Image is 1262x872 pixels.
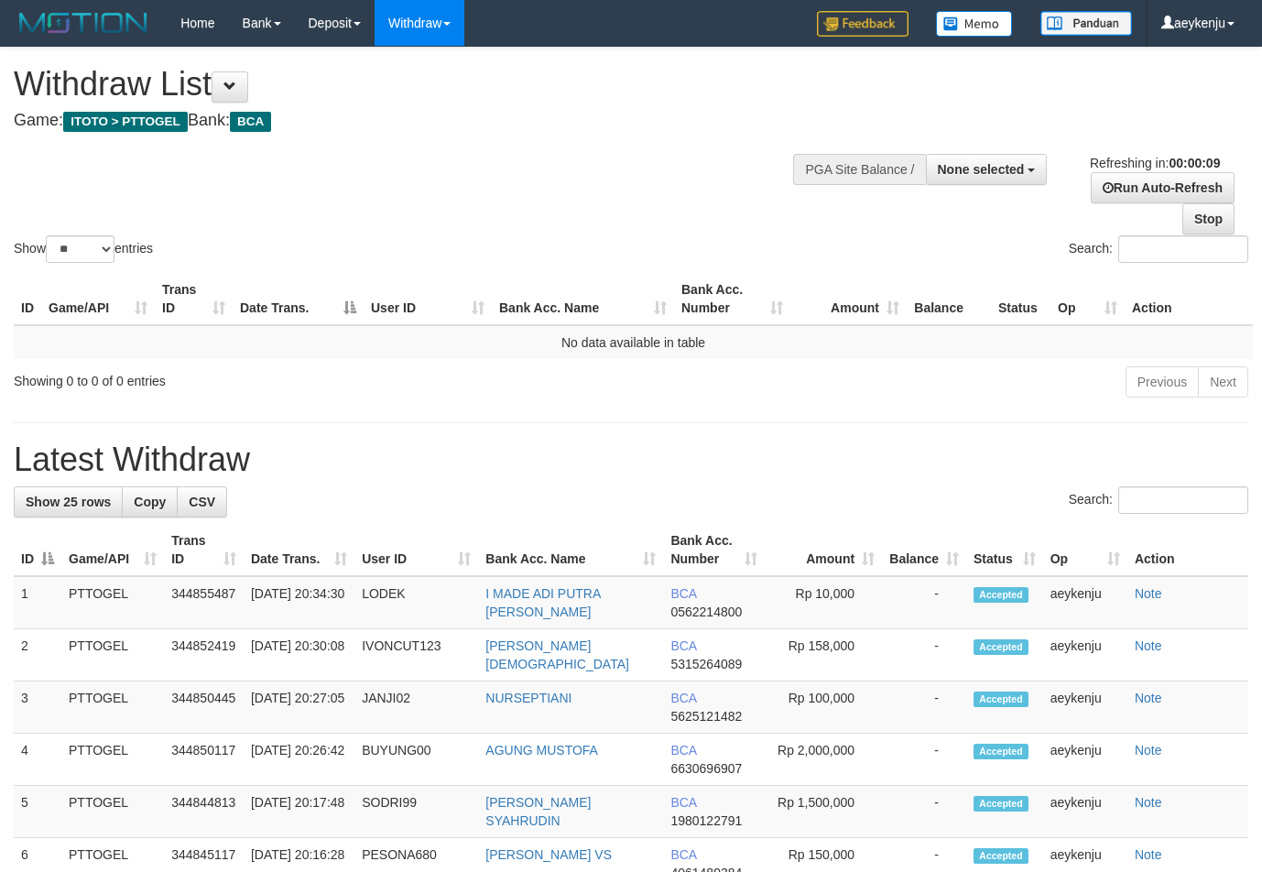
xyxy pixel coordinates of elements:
span: Copy 5315264089 to clipboard [670,657,742,671]
td: 344855487 [164,576,244,629]
th: Balance [907,273,991,325]
img: Button%20Memo.svg [936,11,1013,37]
td: PTTOGEL [61,629,164,681]
td: Rp 1,500,000 [765,786,882,838]
td: PTTOGEL [61,576,164,629]
td: 1 [14,576,61,629]
td: Rp 158,000 [765,629,882,681]
td: PTTOGEL [61,734,164,786]
label: Search: [1069,486,1248,514]
label: Search: [1069,235,1248,263]
span: Accepted [974,639,1028,655]
a: Next [1198,366,1248,398]
a: Note [1135,795,1162,810]
span: Copy 5625121482 to clipboard [670,709,742,724]
h4: Game: Bank: [14,112,823,130]
th: Bank Acc. Number: activate to sort column ascending [663,524,764,576]
td: - [882,576,966,629]
td: - [882,734,966,786]
td: 344850117 [164,734,244,786]
a: Note [1135,586,1162,601]
img: Feedback.jpg [817,11,908,37]
a: I MADE ADI PUTRA [PERSON_NAME] [485,586,600,619]
td: Rp 100,000 [765,681,882,734]
th: Op: activate to sort column ascending [1050,273,1125,325]
input: Search: [1118,235,1248,263]
td: 344850445 [164,681,244,734]
td: Rp 10,000 [765,576,882,629]
td: aeykenju [1043,576,1127,629]
span: Show 25 rows [26,495,111,509]
th: Status: activate to sort column ascending [966,524,1043,576]
a: CSV [177,486,227,518]
th: ID: activate to sort column descending [14,524,61,576]
a: [PERSON_NAME] VS [485,847,612,862]
td: No data available in table [14,325,1253,359]
td: IVONCUT123 [354,629,478,681]
a: Note [1135,638,1162,653]
span: Accepted [974,744,1028,759]
td: [DATE] 20:34:30 [244,576,354,629]
td: PTTOGEL [61,681,164,734]
th: Bank Acc. Name: activate to sort column ascending [492,273,674,325]
th: User ID: activate to sort column ascending [364,273,492,325]
img: panduan.png [1040,11,1132,36]
td: 3 [14,681,61,734]
td: [DATE] 20:17:48 [244,786,354,838]
td: PTTOGEL [61,786,164,838]
td: aeykenju [1043,681,1127,734]
span: BCA [670,847,696,862]
th: User ID: activate to sort column ascending [354,524,478,576]
th: Trans ID: activate to sort column ascending [155,273,233,325]
span: Copy [134,495,166,509]
td: aeykenju [1043,629,1127,681]
td: - [882,786,966,838]
td: Rp 2,000,000 [765,734,882,786]
a: [PERSON_NAME][DEMOGRAPHIC_DATA] [485,638,629,671]
div: PGA Site Balance / [793,154,925,185]
span: Copy 1980122791 to clipboard [670,813,742,828]
td: 2 [14,629,61,681]
th: Date Trans.: activate to sort column descending [233,273,364,325]
th: Game/API: activate to sort column ascending [61,524,164,576]
td: 4 [14,734,61,786]
th: Date Trans.: activate to sort column ascending [244,524,354,576]
th: Op: activate to sort column ascending [1043,524,1127,576]
a: AGUNG MUSTOFA [485,743,598,758]
td: BUYUNG00 [354,734,478,786]
span: Copy 6630696907 to clipboard [670,761,742,776]
td: aeykenju [1043,786,1127,838]
span: Refreshing in: [1090,156,1220,170]
a: Run Auto-Refresh [1091,172,1235,203]
th: Bank Acc. Number: activate to sort column ascending [674,273,790,325]
a: Show 25 rows [14,486,123,518]
th: Trans ID: activate to sort column ascending [164,524,244,576]
td: [DATE] 20:26:42 [244,734,354,786]
th: Game/API: activate to sort column ascending [41,273,155,325]
span: BCA [670,586,696,601]
td: LODEK [354,576,478,629]
span: BCA [670,691,696,705]
td: JANJI02 [354,681,478,734]
a: Note [1135,691,1162,705]
button: None selected [926,154,1048,185]
th: Bank Acc. Name: activate to sort column ascending [478,524,663,576]
span: Copy 0562214800 to clipboard [670,605,742,619]
span: Accepted [974,848,1028,864]
a: NURSEPTIANI [485,691,571,705]
th: Action [1127,524,1248,576]
td: aeykenju [1043,734,1127,786]
th: ID [14,273,41,325]
div: Showing 0 to 0 of 0 entries [14,365,512,390]
td: 5 [14,786,61,838]
img: MOTION_logo.png [14,9,153,37]
td: 344852419 [164,629,244,681]
th: Amount: activate to sort column ascending [765,524,882,576]
span: Accepted [974,796,1028,812]
label: Show entries [14,235,153,263]
th: Balance: activate to sort column ascending [882,524,966,576]
h1: Latest Withdraw [14,441,1248,478]
td: - [882,629,966,681]
select: Showentries [46,235,114,263]
td: SODRI99 [354,786,478,838]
